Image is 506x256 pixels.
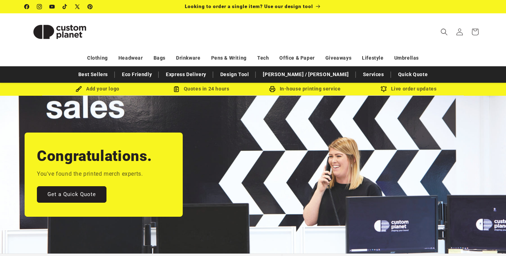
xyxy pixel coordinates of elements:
div: Add your logo [46,85,149,93]
p: You've found the printed merch experts. [37,169,143,179]
a: Bags [154,52,166,64]
a: Design Tool [217,68,253,81]
summary: Search [436,24,452,40]
a: Umbrellas [394,52,419,64]
a: Quick Quote [395,68,432,81]
a: Pens & Writing [211,52,247,64]
a: Giveaways [325,52,351,64]
img: Brush Icon [76,86,82,92]
a: Drinkware [176,52,200,64]
a: Eco Friendly [118,68,155,81]
iframe: Chat Widget [471,222,506,256]
a: Custom Planet [22,13,98,50]
span: Looking to order a single item? Use our design tool [185,4,313,9]
a: Office & Paper [279,52,314,64]
img: Custom Planet [25,16,95,48]
div: Quotes in 24 hours [149,85,253,93]
div: Live order updates [357,85,460,93]
img: Order updates [381,86,387,92]
a: Express Delivery [162,68,210,81]
div: In-house printing service [253,85,357,93]
img: In-house printing [269,86,275,92]
a: Tech [257,52,269,64]
a: Clothing [87,52,108,64]
a: Best Sellers [75,68,111,81]
a: [PERSON_NAME] / [PERSON_NAME] [259,68,352,81]
a: Lifestyle [362,52,383,64]
a: Get a Quick Quote [37,186,106,202]
a: Services [359,68,388,81]
a: Headwear [118,52,143,64]
img: Order Updates Icon [173,86,180,92]
h2: Congratulations. [37,147,152,166]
